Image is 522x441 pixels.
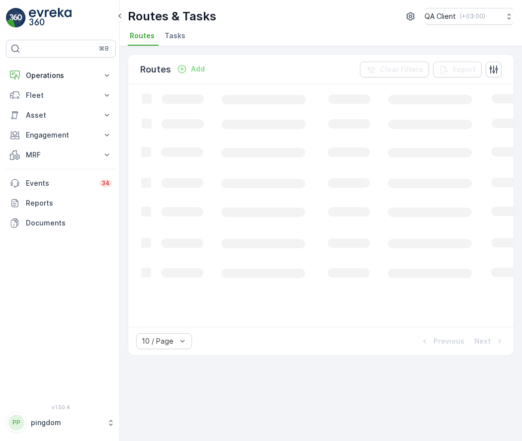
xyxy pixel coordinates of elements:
button: Operations [6,66,116,85]
button: Export [433,62,482,77]
p: Next [474,336,491,346]
p: Routes & Tasks [128,8,216,24]
span: v 1.50.4 [6,404,116,410]
span: Tasks [165,31,185,41]
button: Engagement [6,125,116,145]
p: Asset [26,110,96,120]
img: logo [6,8,26,28]
button: Clear Filters [360,62,429,77]
p: Events [26,178,93,188]
button: PPpingdom [6,412,116,433]
p: Add [191,64,205,74]
button: Add [173,63,209,75]
a: Reports [6,193,116,213]
p: Engagement [26,130,96,140]
button: Previous [419,335,465,347]
img: logo_light-DOdMpM7g.png [29,8,72,28]
p: 34 [101,179,110,187]
button: QA Client(+03:00) [425,8,514,25]
p: Documents [26,218,112,228]
button: Next [473,335,506,347]
a: Events34 [6,173,116,193]
a: Documents [6,213,116,233]
p: Routes [140,63,171,76]
span: Routes [130,31,155,41]
p: QA Client [425,11,456,21]
button: Fleet [6,85,116,105]
p: Operations [26,71,96,80]
p: Reports [26,198,112,208]
p: ⌘B [99,45,109,53]
p: MRF [26,150,96,160]
p: Fleet [26,90,96,100]
p: Export [453,65,476,74]
div: PP [8,415,24,431]
p: ( +03:00 ) [460,12,485,20]
button: Asset [6,105,116,125]
p: Previous [434,336,464,346]
p: pingdom [31,418,102,428]
p: Clear Filters [380,65,423,74]
button: MRF [6,145,116,165]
